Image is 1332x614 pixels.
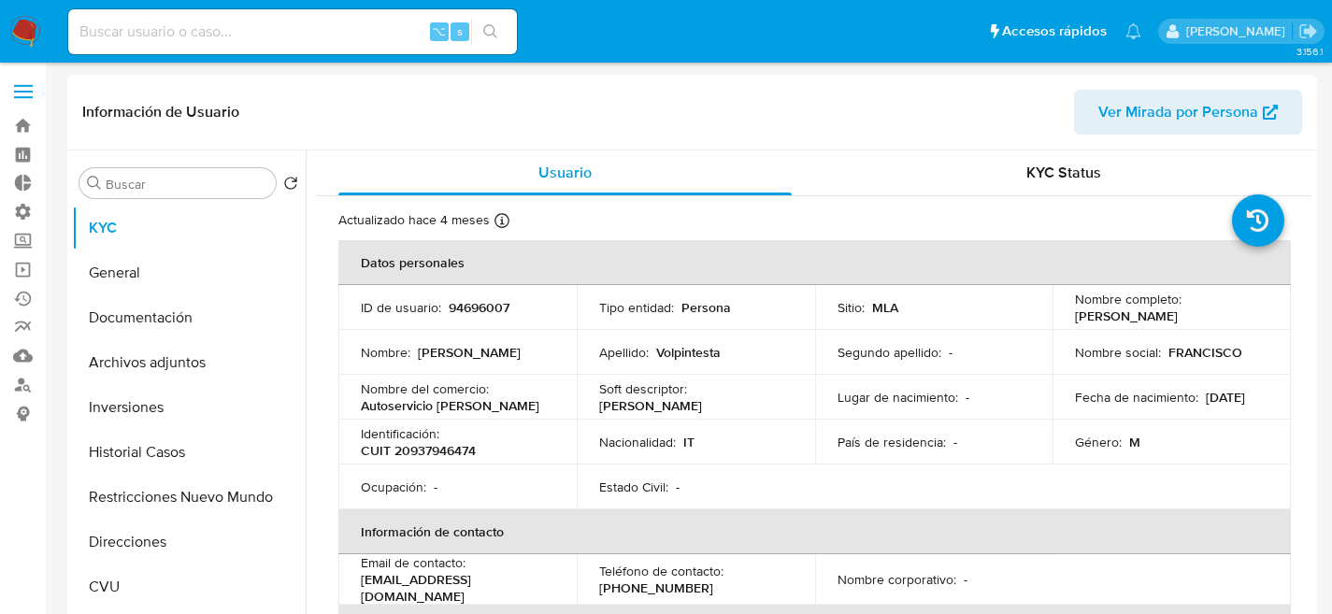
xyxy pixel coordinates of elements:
[72,475,306,520] button: Restricciones Nuevo Mundo
[338,211,490,229] p: Actualizado hace 4 meses
[418,344,521,361] p: [PERSON_NAME]
[361,478,426,495] p: Ocupación :
[966,389,969,406] p: -
[656,344,721,361] p: Volpintesta
[361,554,465,571] p: Email de contacto :
[457,22,463,40] span: s
[872,299,898,316] p: MLA
[72,295,306,340] button: Documentación
[838,344,941,361] p: Segundo apellido :
[1168,344,1242,361] p: FRANCISCO
[599,478,668,495] p: Estado Civil :
[599,563,723,579] p: Teléfono de contacto :
[338,240,1291,285] th: Datos personales
[1075,344,1161,361] p: Nombre social :
[953,434,957,450] p: -
[1206,389,1245,406] p: [DATE]
[1098,90,1258,135] span: Ver Mirada por Persona
[283,176,298,196] button: Volver al orden por defecto
[1186,22,1292,40] p: facundo.marin@mercadolibre.com
[72,520,306,564] button: Direcciones
[1298,21,1318,41] a: Salir
[1002,21,1107,41] span: Accesos rápidos
[599,434,676,450] p: Nacionalidad :
[72,250,306,295] button: General
[72,385,306,430] button: Inversiones
[683,434,695,450] p: IT
[68,20,517,44] input: Buscar usuario o caso...
[838,434,946,450] p: País de residencia :
[1125,23,1141,39] a: Notificaciones
[1075,307,1178,324] p: [PERSON_NAME]
[838,389,958,406] p: Lugar de nacimiento :
[361,397,539,414] p: Autoservicio [PERSON_NAME]
[72,430,306,475] button: Historial Casos
[449,299,509,316] p: 94696007
[87,176,102,191] button: Buscar
[1026,162,1101,183] span: KYC Status
[72,340,306,385] button: Archivos adjuntos
[361,299,441,316] p: ID de usuario :
[361,425,439,442] p: Identificación :
[471,19,509,45] button: search-icon
[1129,434,1140,450] p: M
[1074,90,1302,135] button: Ver Mirada por Persona
[72,206,306,250] button: KYC
[676,478,680,495] p: -
[599,579,713,596] p: [PHONE_NUMBER]
[599,397,702,414] p: [PERSON_NAME]
[538,162,592,183] span: Usuario
[72,564,306,609] button: CVU
[838,299,865,316] p: Sitio :
[361,442,476,459] p: CUIT 20937946474
[681,299,731,316] p: Persona
[1075,389,1198,406] p: Fecha de nacimiento :
[338,509,1291,554] th: Información de contacto
[82,103,239,121] h1: Información de Usuario
[361,380,489,397] p: Nombre del comercio :
[599,344,649,361] p: Apellido :
[964,571,967,588] p: -
[432,22,446,40] span: ⌥
[434,478,437,495] p: -
[106,176,268,193] input: Buscar
[599,380,687,397] p: Soft descriptor :
[949,344,952,361] p: -
[838,571,956,588] p: Nombre corporativo :
[361,571,547,605] p: [EMAIL_ADDRESS][DOMAIN_NAME]
[1075,291,1182,307] p: Nombre completo :
[361,344,410,361] p: Nombre :
[1075,434,1122,450] p: Género :
[599,299,674,316] p: Tipo entidad :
